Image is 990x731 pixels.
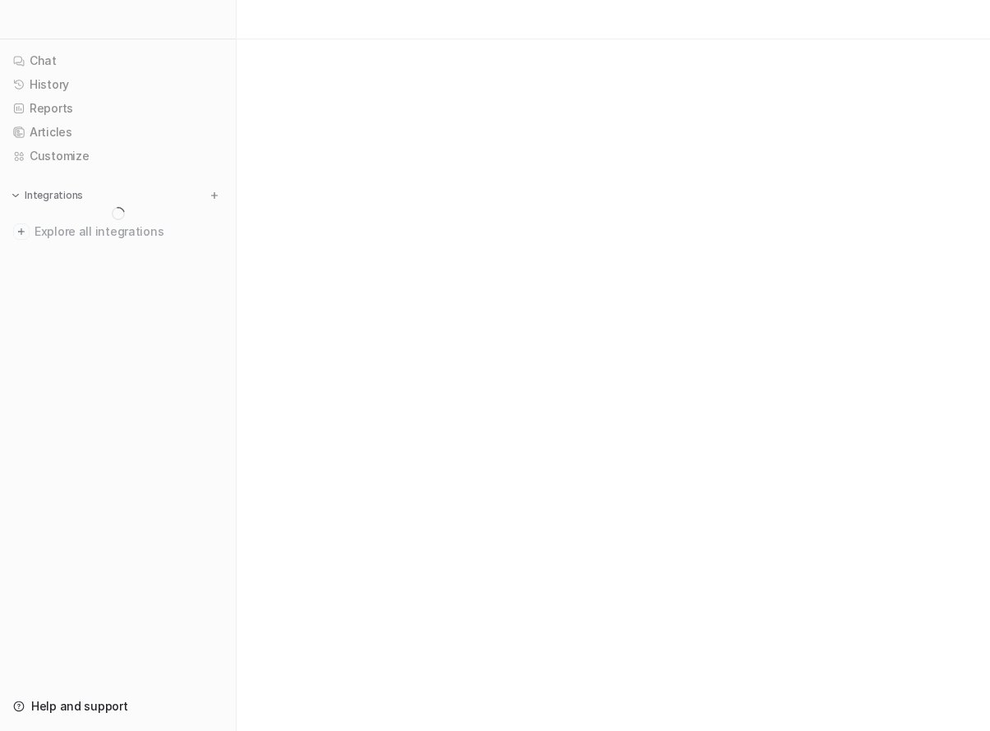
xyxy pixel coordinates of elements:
[7,187,88,204] button: Integrations
[209,190,220,201] img: menu_add.svg
[7,121,229,144] a: Articles
[7,73,229,96] a: History
[35,218,223,245] span: Explore all integrations
[7,695,229,718] a: Help and support
[25,189,83,202] p: Integrations
[7,220,229,243] a: Explore all integrations
[7,49,229,72] a: Chat
[10,190,21,201] img: expand menu
[13,223,30,240] img: explore all integrations
[7,97,229,120] a: Reports
[7,145,229,168] a: Customize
